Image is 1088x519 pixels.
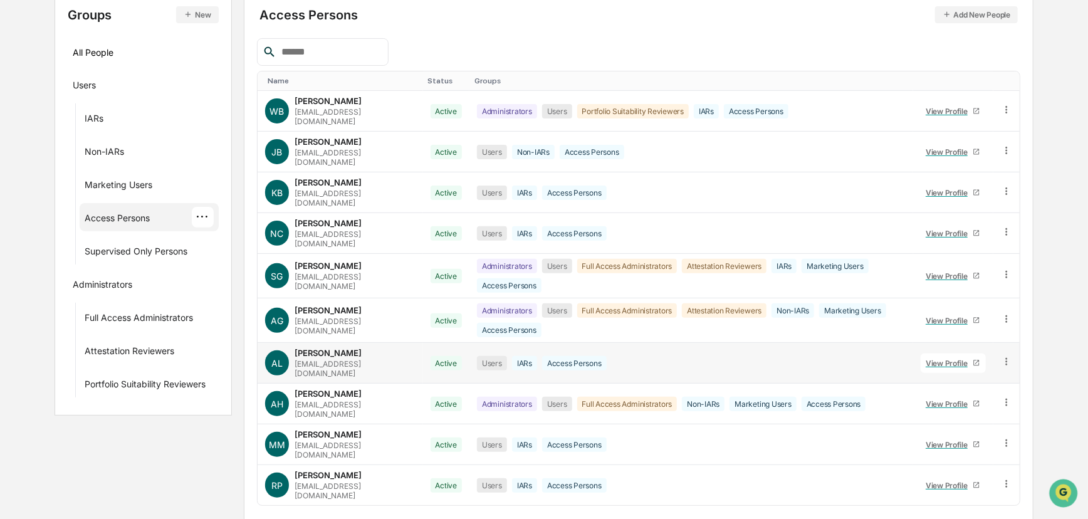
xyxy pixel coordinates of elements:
div: [EMAIL_ADDRESS][DOMAIN_NAME] [295,317,416,335]
div: View Profile [926,481,973,490]
div: Access Persons [477,278,541,293]
div: [PERSON_NAME] [295,137,362,147]
div: Active [431,104,463,118]
div: Access Persons [477,323,541,337]
a: View Profile [921,435,986,454]
div: [PERSON_NAME] [295,429,362,439]
div: Toggle SortBy [918,76,988,85]
div: We're available if you need us! [43,108,159,118]
div: 🔎 [13,183,23,193]
div: Access Persons [259,6,1018,23]
div: Access Persons [802,397,866,411]
div: Access Persons [542,356,607,370]
div: Non-IARs [85,146,124,161]
div: Active [431,226,463,241]
div: View Profile [926,440,973,449]
div: [EMAIL_ADDRESS][DOMAIN_NAME] [295,441,416,459]
a: View Profile [921,354,986,373]
div: [EMAIL_ADDRESS][DOMAIN_NAME] [295,359,416,378]
div: [PERSON_NAME] [295,218,362,228]
div: Groups [68,6,219,23]
button: Start new chat [213,100,228,115]
div: Active [431,313,463,328]
div: View Profile [926,229,973,238]
div: IARs [512,478,537,493]
div: Non-IARs [682,397,724,411]
div: Administrators [73,279,132,294]
div: Users [477,186,507,200]
div: IARs [512,356,537,370]
div: Toggle SortBy [474,76,908,85]
div: 🗄️ [91,159,101,169]
span: Preclearance [25,158,81,170]
div: [EMAIL_ADDRESS][DOMAIN_NAME] [295,148,416,167]
div: 🖐️ [13,159,23,169]
div: Access Persons [85,212,150,228]
div: Users [477,145,507,159]
div: Users [477,226,507,241]
div: Access Persons [724,104,788,118]
div: Portfolio Suitability Reviewers [85,379,206,394]
div: Start new chat [43,96,206,108]
span: NC [270,228,283,239]
div: Administrators [477,259,537,273]
div: [EMAIL_ADDRESS][DOMAIN_NAME] [295,229,416,248]
a: View Profile [921,102,986,121]
button: New [176,6,218,23]
div: View Profile [926,188,973,197]
div: Administrators [477,397,537,411]
div: Full Access Administrators [85,312,193,327]
div: [EMAIL_ADDRESS][DOMAIN_NAME] [295,481,416,500]
div: Active [431,269,463,283]
div: [EMAIL_ADDRESS][DOMAIN_NAME] [295,189,416,207]
iframe: Open customer support [1048,478,1082,511]
span: Data Lookup [25,182,79,194]
a: Powered byPylon [88,212,152,222]
div: View Profile [926,399,973,409]
div: Attestation Reviewers [682,259,766,273]
div: Portfolio Suitability Reviewers [577,104,689,118]
div: Attestation Reviewers [85,345,174,360]
div: Active [431,145,463,159]
span: AL [271,358,283,369]
div: [PERSON_NAME] [295,305,362,315]
div: Toggle SortBy [1003,76,1015,85]
a: 🖐️Preclearance [8,153,86,176]
div: Users [542,259,572,273]
div: [EMAIL_ADDRESS][DOMAIN_NAME] [295,400,416,419]
a: View Profile [921,394,986,414]
div: Administrators [477,104,537,118]
div: Users [542,303,572,318]
div: All People [73,42,214,63]
div: [PERSON_NAME] [295,470,362,480]
div: Attestation Reviewers [682,303,766,318]
div: Marketing Users [802,259,868,273]
div: Toggle SortBy [428,76,465,85]
div: Marketing Users [819,303,886,318]
div: Full Access Administrators [577,303,677,318]
span: RP [271,480,283,491]
div: IARs [512,438,537,452]
div: [PERSON_NAME] [295,348,362,358]
div: Users [542,397,572,411]
div: Full Access Administrators [577,259,677,273]
div: Access Persons [542,186,607,200]
a: View Profile [921,183,986,202]
div: Non-IARs [512,145,555,159]
div: IARs [512,186,537,200]
a: 🗄️Attestations [86,153,160,176]
div: Access Persons [542,438,607,452]
a: View Profile [921,142,986,162]
div: [PERSON_NAME] [295,389,362,399]
div: [PERSON_NAME] [295,261,362,271]
div: Administrators [477,303,537,318]
a: View Profile [921,476,986,495]
div: IARs [694,104,719,118]
div: IARs [512,226,537,241]
span: AH [271,399,283,409]
div: Active [431,397,463,411]
div: Users [477,438,507,452]
div: IARs [772,259,797,273]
